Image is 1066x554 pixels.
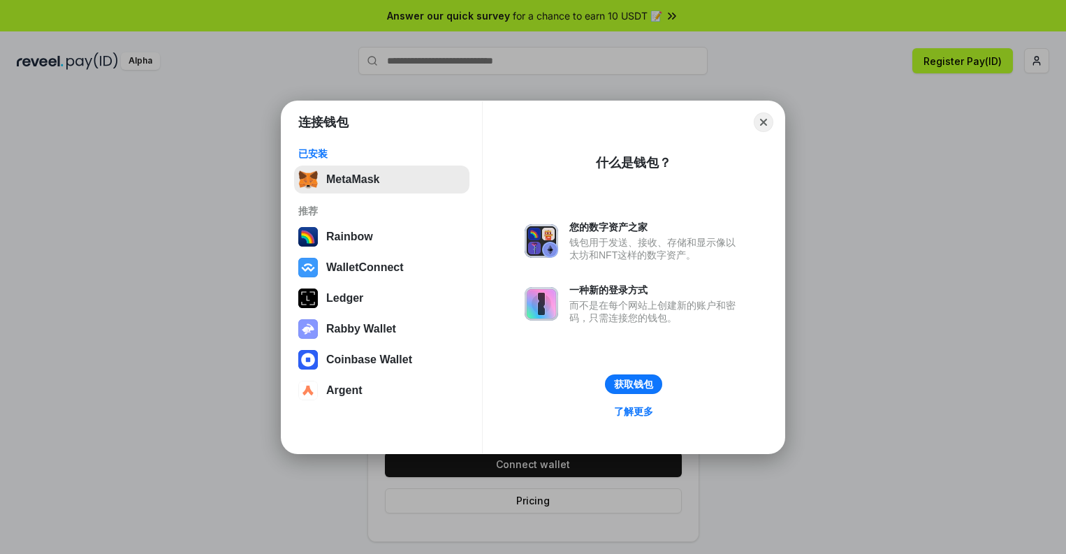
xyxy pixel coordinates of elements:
div: Ledger [326,292,363,305]
div: Argent [326,384,363,397]
div: WalletConnect [326,261,404,274]
div: 获取钱包 [614,378,653,391]
img: svg+xml,%3Csvg%20width%3D%22120%22%20height%3D%22120%22%20viewBox%3D%220%200%20120%20120%22%20fil... [298,227,318,247]
button: Rainbow [294,223,469,251]
img: svg+xml,%3Csvg%20xmlns%3D%22http%3A%2F%2Fwww.w3.org%2F2000%2Fsvg%22%20fill%3D%22none%22%20viewBox... [525,287,558,321]
div: 您的数字资产之家 [569,221,743,233]
button: Coinbase Wallet [294,346,469,374]
img: svg+xml,%3Csvg%20xmlns%3D%22http%3A%2F%2Fwww.w3.org%2F2000%2Fsvg%22%20fill%3D%22none%22%20viewBox... [525,224,558,258]
div: 什么是钱包？ [596,154,671,171]
button: Rabby Wallet [294,315,469,343]
button: WalletConnect [294,254,469,282]
div: 一种新的登录方式 [569,284,743,296]
img: svg+xml,%3Csvg%20width%3D%2228%22%20height%3D%2228%22%20viewBox%3D%220%200%2028%2028%22%20fill%3D... [298,258,318,277]
button: Close [754,112,773,132]
img: svg+xml,%3Csvg%20width%3D%2228%22%20height%3D%2228%22%20viewBox%3D%220%200%2028%2028%22%20fill%3D... [298,350,318,370]
button: Ledger [294,284,469,312]
button: 获取钱包 [605,374,662,394]
a: 了解更多 [606,402,662,421]
img: svg+xml,%3Csvg%20fill%3D%22none%22%20height%3D%2233%22%20viewBox%3D%220%200%2035%2033%22%20width%... [298,170,318,189]
div: MetaMask [326,173,379,186]
div: 钱包用于发送、接收、存储和显示像以太坊和NFT这样的数字资产。 [569,236,743,261]
img: svg+xml,%3Csvg%20width%3D%2228%22%20height%3D%2228%22%20viewBox%3D%220%200%2028%2028%22%20fill%3D... [298,381,318,400]
div: 推荐 [298,205,465,217]
button: MetaMask [294,166,469,194]
div: Coinbase Wallet [326,353,412,366]
div: 了解更多 [614,405,653,418]
div: 已安装 [298,147,465,160]
img: svg+xml,%3Csvg%20xmlns%3D%22http%3A%2F%2Fwww.w3.org%2F2000%2Fsvg%22%20width%3D%2228%22%20height%3... [298,289,318,308]
div: Rainbow [326,231,373,243]
img: svg+xml,%3Csvg%20xmlns%3D%22http%3A%2F%2Fwww.w3.org%2F2000%2Fsvg%22%20fill%3D%22none%22%20viewBox... [298,319,318,339]
div: Rabby Wallet [326,323,396,335]
button: Argent [294,377,469,404]
h1: 连接钱包 [298,114,349,131]
div: 而不是在每个网站上创建新的账户和密码，只需连接您的钱包。 [569,299,743,324]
